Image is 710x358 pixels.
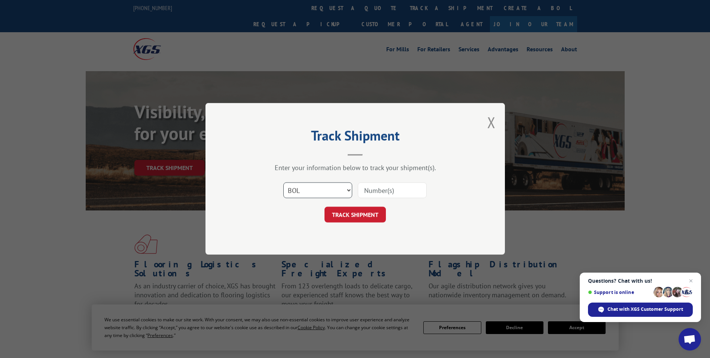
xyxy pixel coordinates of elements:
[324,207,386,223] button: TRACK SHIPMENT
[588,289,651,295] span: Support is online
[588,303,693,317] div: Chat with XGS Customer Support
[358,183,427,198] input: Number(s)
[487,112,496,132] button: Close modal
[243,164,467,172] div: Enter your information below to track your shipment(s).
[607,306,683,313] span: Chat with XGS Customer Support
[588,278,693,284] span: Questions? Chat with us!
[686,276,695,285] span: Close chat
[243,130,467,145] h2: Track Shipment
[679,328,701,351] div: Open chat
